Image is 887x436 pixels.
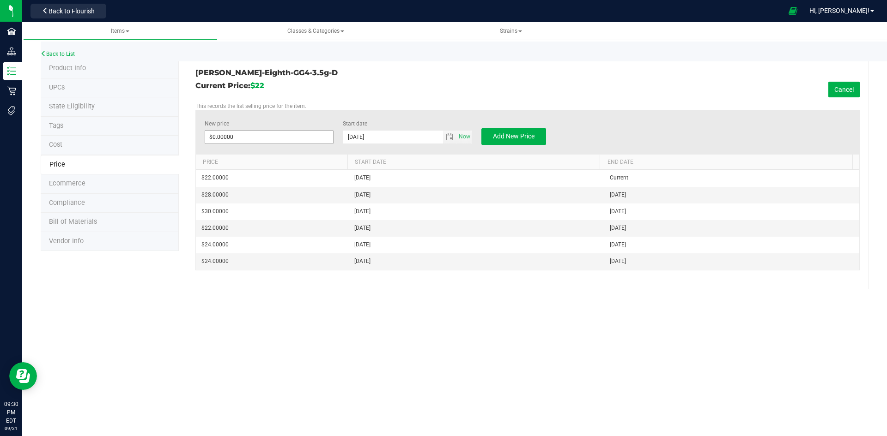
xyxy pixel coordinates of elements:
span: Compliance [49,199,85,207]
span: [DATE] [354,173,371,182]
span: Tag [49,84,65,91]
inline-svg: Distribution [7,47,16,56]
iframe: Resource center [9,362,37,390]
span: [DATE] [354,240,371,249]
span: Ecommerce [49,179,85,187]
span: select [456,131,472,143]
span: Classes & Categories [287,28,344,34]
span: Bill of Materials [49,218,97,226]
a: Back to List [41,51,75,57]
span: [DATE] [354,257,371,266]
span: Current [610,173,628,182]
th: Price [196,155,347,170]
input: $0.00000 [205,131,334,143]
span: $28.00000 [201,191,229,199]
span: $24.00000 [201,257,229,266]
inline-svg: Facilities [7,27,16,36]
span: Hi, [PERSON_NAME]! [809,7,869,14]
span: select [443,131,456,143]
span: Tag [49,102,95,110]
inline-svg: Tags [7,106,16,115]
span: Open Ecommerce Menu [783,2,803,20]
span: Back to Flourish [49,7,95,15]
label: Start date [343,119,472,128]
span: [DATE] [354,207,371,216]
span: Product Info [49,64,86,72]
span: Strains [500,28,522,34]
span: Cost [49,141,62,149]
span: [DATE] [610,207,626,216]
span: Items [111,28,129,34]
span: [DATE] [354,191,371,199]
span: $30.00000 [201,207,229,216]
span: Vendor Info [49,237,84,245]
span: Add New Price [493,132,535,140]
th: Start Date [347,155,600,170]
span: $22 [250,81,264,90]
inline-svg: Inventory [7,66,16,76]
th: End Date [600,155,852,170]
span: Price [49,161,65,168]
span: [DATE] [610,191,626,199]
span: $24.00000 [201,240,229,249]
span: $22.00000 [201,224,229,233]
p: 09:30 PM EDT [4,400,18,425]
button: Cancel [828,82,860,97]
span: [DATE] [610,240,626,249]
span: [DATE] [354,224,371,233]
button: Add New Price [481,128,546,145]
p: This records the list selling price for the item. [195,102,860,110]
span: [DATE] [610,224,626,233]
h3: [PERSON_NAME]-Eighth-GG4-3.5g-D [195,69,521,77]
label: New price [205,119,334,128]
span: $22.00000 [201,173,229,182]
p: 09/21 [4,425,18,432]
button: Back to Flourish [30,4,106,18]
span: Tag [49,122,63,130]
h3: Current Price: [195,82,264,97]
span: Set Current date [457,130,473,143]
inline-svg: Retail [7,86,16,96]
span: [DATE] [610,257,626,266]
